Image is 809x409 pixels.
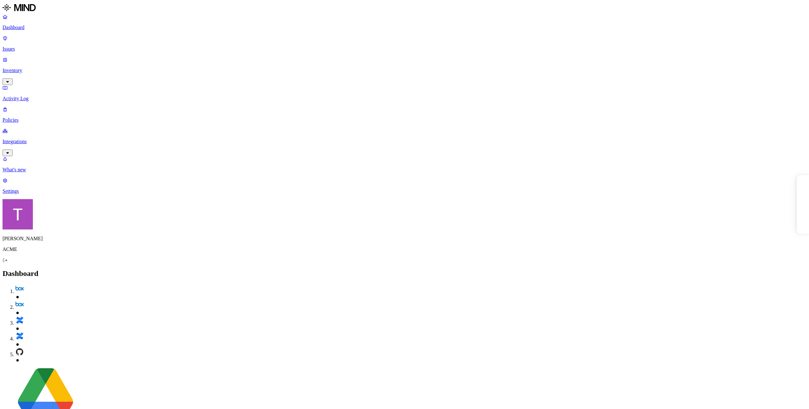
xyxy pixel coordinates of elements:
a: Settings [3,178,806,194]
a: Activity Log [3,85,806,101]
img: box.svg [15,284,24,293]
p: What's new [3,167,806,173]
a: Issues [3,35,806,52]
p: Policies [3,117,806,123]
p: Issues [3,46,806,52]
p: Dashboard [3,25,806,30]
a: Integrations [3,128,806,155]
p: Activity Log [3,96,806,101]
img: box.svg [15,300,24,309]
img: confluence.svg [15,316,24,325]
p: Integrations [3,139,806,144]
a: What's new [3,156,806,173]
img: confluence.svg [15,332,24,340]
a: Inventory [3,57,806,84]
img: MIND [3,3,36,13]
p: ACME [3,247,806,252]
h2: Dashboard [3,269,806,278]
a: Dashboard [3,14,806,30]
a: MIND [3,3,806,14]
p: Settings [3,188,806,194]
img: Tzvi Shir-Vaknin [3,199,33,229]
img: github.svg [15,347,24,356]
a: Policies [3,107,806,123]
p: Inventory [3,68,806,73]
